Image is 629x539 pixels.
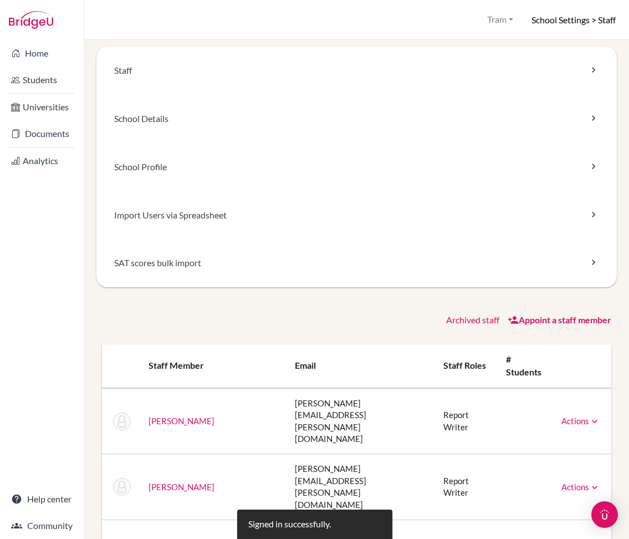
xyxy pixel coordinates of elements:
img: (Archived) Robbie Alexander [113,478,131,496]
a: Import Users via Spreadsheet [96,191,617,240]
a: School Details [96,95,617,143]
div: Signed in successfully. [248,518,331,531]
a: Staff [96,47,617,95]
a: Analytics [2,150,81,172]
a: Actions [561,482,600,492]
a: Home [2,42,81,64]
a: Documents [2,123,81,145]
a: SAT scores bulk import [96,239,617,287]
h6: School Settings > Staff [531,14,616,26]
a: School Profile [96,143,617,191]
th: Staff member [140,344,286,388]
a: Appoint a staff member [508,314,611,325]
a: Archived staff [446,314,499,325]
a: [PERSON_NAME] [149,416,214,426]
td: Report Writer [434,388,498,454]
th: Email [286,344,434,388]
td: [PERSON_NAME][EMAIL_ADDRESS][PERSON_NAME][DOMAIN_NAME] [286,388,434,454]
button: Tram [482,9,518,30]
a: Students [2,69,81,91]
img: Bridge-U [9,11,53,29]
a: Universities [2,96,81,118]
td: [PERSON_NAME][EMAIL_ADDRESS][PERSON_NAME][DOMAIN_NAME] [286,454,434,520]
a: [PERSON_NAME] [149,482,214,492]
img: Ian Alexander [113,413,131,430]
a: Actions [561,416,600,426]
th: # students [497,344,553,388]
td: Report Writer [434,454,498,520]
div: Open Intercom Messenger [591,501,618,528]
a: Help center [2,488,81,510]
th: Staff roles [434,344,498,388]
